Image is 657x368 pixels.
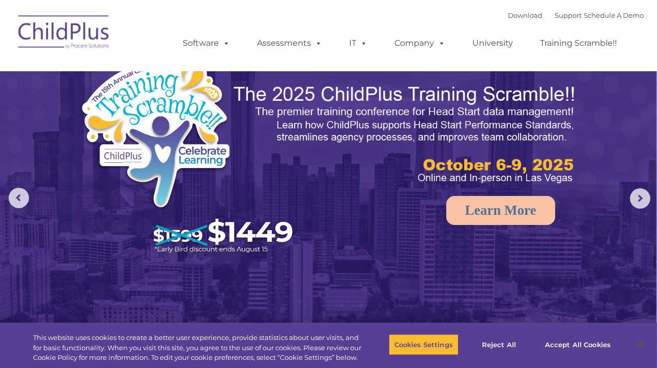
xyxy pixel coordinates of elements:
span: Phone number [141,109,185,117]
div: This website uses cookies to create a better user experience, provide statistics about user visit... [33,333,361,363]
a: Assessments [247,33,333,53]
img: ChildPlus by Procare Solutions [13,8,115,59]
a: Learn More [446,196,555,225]
button: Close [630,333,652,356]
font: | [508,11,644,19]
a: Software [173,33,241,53]
a: Schedule A Demo [584,11,644,19]
button: Accept All Cookies [539,334,616,355]
a: Download [508,11,543,19]
span: Last name [141,67,173,75]
a: Support [555,11,582,19]
a: IT [339,33,378,53]
a: University [463,33,524,53]
a: Company [385,33,456,53]
button: Cookies Settings [389,334,459,355]
button: Reject All [467,334,531,355]
a: Training Scramble!! [530,33,627,53]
